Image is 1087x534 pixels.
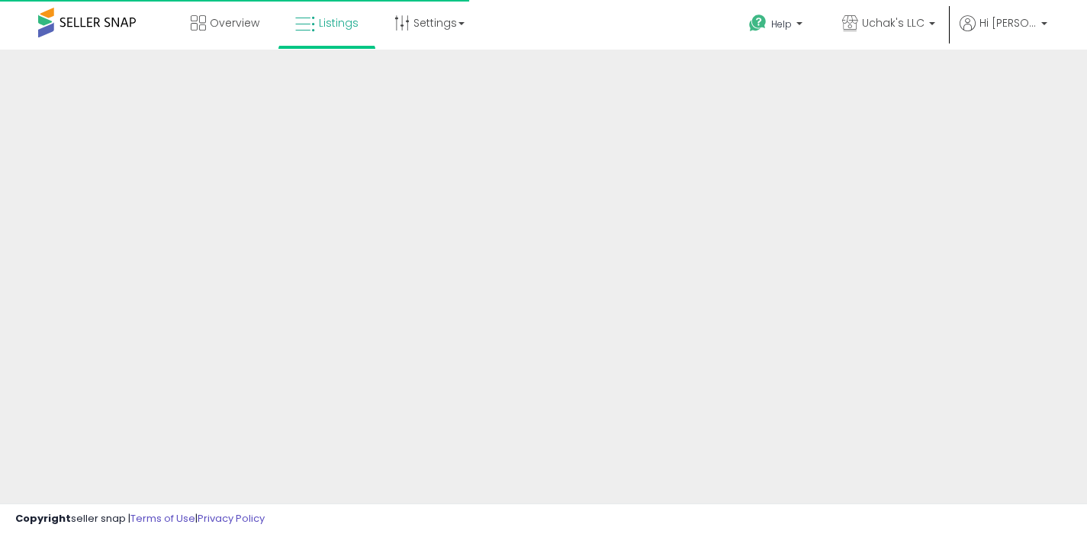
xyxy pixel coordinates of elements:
div: seller snap | | [15,512,265,526]
span: Overview [210,15,259,31]
span: Hi [PERSON_NAME] [979,15,1037,31]
span: Uchak's LLC [862,15,925,31]
span: Listings [319,15,359,31]
strong: Copyright [15,511,71,526]
a: Terms of Use [130,511,195,526]
a: Privacy Policy [198,511,265,526]
i: Get Help [748,14,767,33]
a: Hi [PERSON_NAME] [960,15,1047,50]
a: Help [737,2,818,50]
span: Help [771,18,792,31]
